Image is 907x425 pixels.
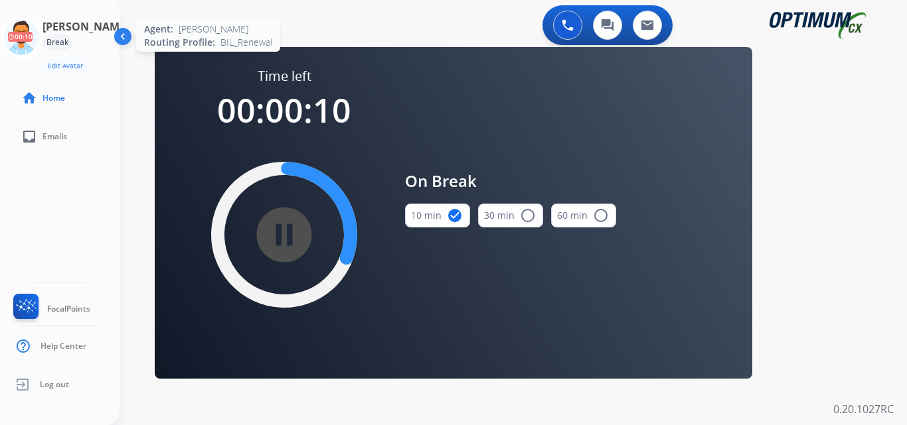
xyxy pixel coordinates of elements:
button: Edit Avatar [42,58,88,74]
span: Help Center [41,341,86,351]
span: On Break [405,169,616,193]
h3: [PERSON_NAME] [42,19,129,34]
span: Time left [258,67,311,86]
mat-icon: radio_button_unchecked [593,208,609,223]
span: Emails [42,131,67,142]
button: 30 min [478,204,543,227]
p: 0.20.1027RC [833,401,894,417]
div: Break [42,34,72,50]
span: Agent: [144,23,173,36]
mat-icon: home [21,90,37,106]
span: [PERSON_NAME] [179,23,248,36]
span: FocalPoints [47,304,90,314]
button: 60 min [551,204,616,227]
mat-icon: check_circle [447,208,463,223]
button: 10 min [405,204,470,227]
a: FocalPoints [11,294,90,324]
mat-icon: inbox [21,129,37,145]
span: BIL_Renewal [220,36,272,49]
mat-icon: pause_circle_filled [276,227,292,243]
span: 00:00:10 [217,88,351,133]
span: Log out [40,379,69,390]
span: Routing Profile: [144,36,215,49]
mat-icon: radio_button_unchecked [520,208,536,223]
span: Home [42,93,65,103]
